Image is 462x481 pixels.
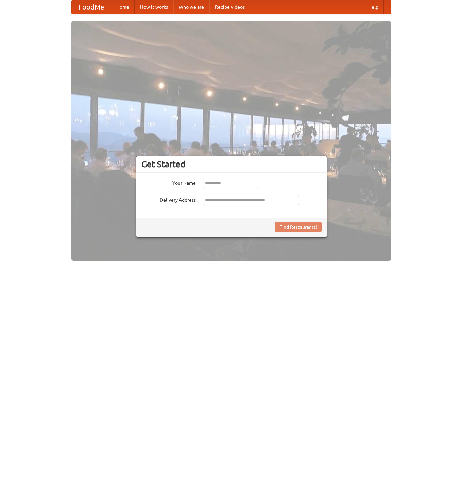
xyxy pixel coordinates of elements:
[135,0,173,14] a: How it works
[363,0,384,14] a: Help
[275,222,322,232] button: Find Restaurants!
[141,195,196,203] label: Delivery Address
[209,0,250,14] a: Recipe videos
[111,0,135,14] a: Home
[141,159,322,169] h3: Get Started
[173,0,209,14] a: Who we are
[72,0,111,14] a: FoodMe
[141,178,196,186] label: Your Name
